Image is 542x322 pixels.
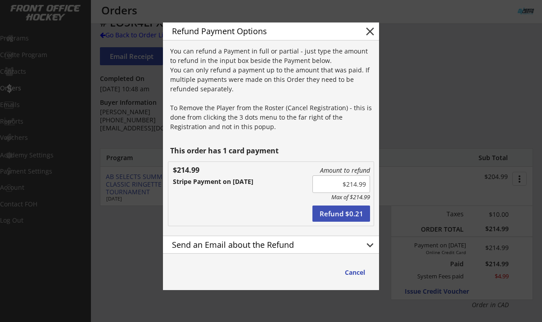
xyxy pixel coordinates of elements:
div: Stripe Payment on [DATE] [173,179,302,185]
div: $214.99 [173,166,218,174]
button: Refund $0.21 [312,206,370,222]
div: Amount to refund [312,167,370,174]
button: Cancel [336,264,374,281]
div: Send an Email about the Refund [172,241,349,249]
div: Refund Payment Options [172,27,349,35]
div: Max of $214.99 [312,194,370,201]
div: This order has 1 card payment [170,147,374,154]
button: keyboard_arrow_down [363,238,377,252]
div: You can refund a Payment in full or partial - just type the amount to refund in the input box bes... [170,46,374,131]
button: close [363,25,377,38]
input: Amount to refund [312,175,370,193]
